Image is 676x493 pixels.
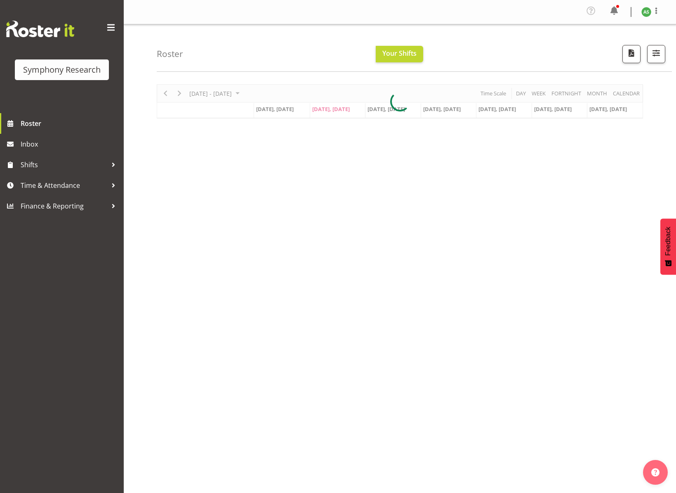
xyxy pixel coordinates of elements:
[376,46,423,62] button: Your Shifts
[651,468,660,476] img: help-xxl-2.png
[21,159,107,171] span: Shifts
[21,200,107,212] span: Finance & Reporting
[21,179,107,192] span: Time & Attendance
[23,64,101,76] div: Symphony Research
[21,138,120,150] span: Inbox
[6,21,74,37] img: Rosterit website logo
[157,49,183,59] h4: Roster
[641,7,651,17] img: ange-steiger11422.jpg
[664,227,672,256] span: Feedback
[647,45,665,63] button: Filter Shifts
[660,218,676,275] button: Feedback - Show survey
[622,45,641,63] button: Download a PDF of the roster according to the set date range.
[382,49,417,58] span: Your Shifts
[21,117,120,130] span: Roster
